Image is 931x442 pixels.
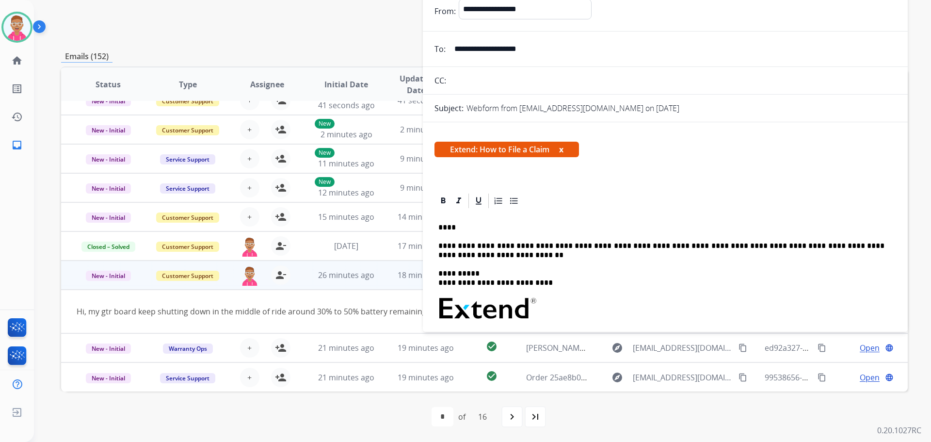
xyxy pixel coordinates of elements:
mat-icon: list_alt [11,83,23,95]
p: 0.20.1027RC [877,425,921,436]
span: Assignee [250,79,284,90]
span: Order 25ae8b06-e5ab-43dc-9f1e-21a2ea00e4b6 [526,372,699,383]
button: + [240,149,259,168]
mat-icon: person_remove [275,240,287,252]
img: agent-avatar [240,265,259,286]
p: New [315,177,335,187]
span: 19 minutes ago [398,343,454,353]
button: + [240,120,259,139]
mat-icon: explore [611,342,623,354]
span: Service Support [160,183,215,194]
span: 99538656-b2ae-4252-9599-61ac11f8785c [765,372,912,383]
p: Emails (152) [61,50,112,63]
span: Service Support [160,373,215,383]
span: 26 minutes ago [318,270,374,280]
span: 17 minutes ago [398,241,454,251]
div: Bullet List [507,194,521,208]
span: Open [860,342,880,354]
span: 41 seconds ago [318,100,375,111]
mat-icon: content_copy [818,344,826,352]
mat-icon: content_copy [738,344,747,352]
mat-icon: home [11,55,23,66]
mat-icon: inbox [11,139,23,151]
mat-icon: check_circle [486,341,498,352]
span: New - Initial [86,213,131,223]
mat-icon: person_add [275,342,287,354]
span: 15 minutes ago [318,212,374,222]
span: 9 minutes ago [400,153,452,164]
span: 11 minutes ago [318,158,374,169]
mat-icon: last_page [530,411,541,423]
span: + [247,211,252,223]
span: Warranty Ops [163,344,213,354]
span: + [247,342,252,354]
span: 19 minutes ago [398,372,454,383]
mat-icon: navigate_next [506,411,518,423]
div: Italic [451,194,466,208]
p: Webform from [EMAIL_ADDRESS][DOMAIN_NAME] on [DATE] [466,102,679,114]
mat-icon: content_copy [738,373,747,382]
span: Customer Support [156,213,219,223]
span: Updated Date [394,73,438,96]
span: Customer Support [156,242,219,252]
button: x [559,144,563,155]
img: agent-avatar [240,236,259,257]
span: Open [860,372,880,383]
span: 21 minutes ago [318,372,374,383]
div: Bold [436,194,450,208]
span: 2 minutes ago [321,129,372,140]
span: New - Initial [86,271,131,281]
div: 16 [470,407,495,426]
div: of [458,411,465,423]
span: Customer Support [156,271,219,281]
span: + [247,372,252,383]
span: Initial Date [324,79,368,90]
mat-icon: person_remove [275,269,287,281]
span: Customer Support [156,125,219,135]
p: Subject: [434,102,464,114]
mat-icon: check_circle [486,370,498,382]
span: New - Initial [86,183,131,194]
span: New - Initial [86,344,131,354]
mat-icon: explore [611,372,623,383]
span: [EMAIL_ADDRESS][DOMAIN_NAME] [633,342,733,354]
span: 2 minutes ago [400,124,452,135]
mat-icon: content_copy [818,373,826,382]
mat-icon: language [885,373,894,382]
div: Underline [471,194,486,208]
span: + [247,153,252,164]
span: + [247,124,252,135]
mat-icon: language [885,344,894,352]
span: New - Initial [86,125,131,135]
span: ed92a327-9ada-427a-acc8-50bc87ad71d7 [765,343,915,353]
span: [EMAIL_ADDRESS][DOMAIN_NAME] [633,372,733,383]
p: New [315,119,335,129]
span: 9 minutes ago [400,182,452,193]
mat-icon: person_add [275,153,287,164]
p: From: [434,5,456,17]
span: [PERSON_NAME] - INVOICED [ thread::fjM2WWpACLygG22JFu0idzk:: ] [526,343,771,353]
span: 12 minutes ago [318,187,374,198]
div: Ordered List [491,194,506,208]
div: Hi, my gtr board keep shutting down in the middle of ride around 30% to 50% battery remaining. An... [77,306,734,317]
span: 14 minutes ago [398,212,454,222]
img: avatar [3,14,31,41]
mat-icon: history [11,111,23,123]
span: Extend: How to File a Claim [434,142,579,157]
span: Service Support [160,154,215,164]
button: + [240,178,259,197]
p: To: [434,43,446,55]
mat-icon: person_add [275,211,287,223]
span: 21 minutes ago [318,343,374,353]
span: Type [179,79,197,90]
button: + [240,207,259,227]
span: New - Initial [86,154,131,164]
span: [DATE] [334,241,358,251]
mat-icon: person_add [275,182,287,194]
button: + [240,368,259,387]
span: Status [96,79,121,90]
mat-icon: person_add [275,372,287,383]
span: + [247,182,252,194]
p: CC: [434,75,446,86]
span: 18 minutes ago [398,270,454,280]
